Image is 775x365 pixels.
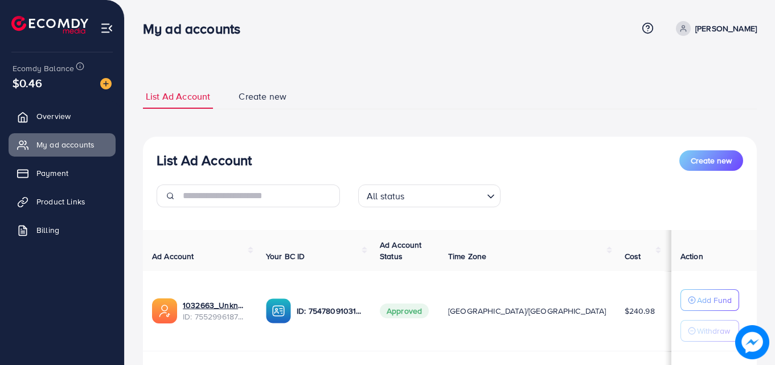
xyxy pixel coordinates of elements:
img: logo [11,16,88,34]
a: Payment [9,162,116,184]
img: ic-ba-acc.ded83a64.svg [266,298,291,323]
h3: List Ad Account [157,152,252,169]
button: Add Fund [680,289,739,311]
p: Withdraw [697,324,730,338]
span: $0.46 [13,75,42,91]
span: Cost [625,251,641,262]
a: Overview [9,105,116,128]
h3: My ad accounts [143,20,249,37]
span: ID: 7552996187343978497 [183,311,248,322]
span: Ad Account Status [380,239,422,262]
div: Search for option [358,184,501,207]
button: Withdraw [680,320,739,342]
span: Your BC ID [266,251,305,262]
span: Action [680,251,703,262]
span: My ad accounts [36,139,95,150]
p: [PERSON_NAME] [695,22,757,35]
div: <span class='underline'>1032663_Unknown Products_1758569011676</span></br>7552996187343978497 [183,300,248,323]
a: Billing [9,219,116,241]
span: Time Zone [448,251,486,262]
a: Product Links [9,190,116,213]
span: Overview [36,110,71,122]
span: Ad Account [152,251,194,262]
span: All status [364,188,407,204]
img: ic-ads-acc.e4c84228.svg [152,298,177,323]
a: [PERSON_NAME] [671,21,757,36]
span: Payment [36,167,68,179]
span: Product Links [36,196,85,207]
p: Add Fund [697,293,732,307]
p: ID: 7547809103138324481 [297,304,362,318]
span: Create new [691,155,732,166]
span: Ecomdy Balance [13,63,74,74]
span: Billing [36,224,59,236]
span: List Ad Account [146,90,210,103]
button: Create new [679,150,743,171]
span: Approved [380,304,429,318]
img: image [100,78,112,89]
a: 1032663_Unknown Products_1758569011676 [183,300,248,311]
span: $240.98 [625,305,655,317]
img: menu [100,22,113,35]
img: image [735,325,769,359]
a: My ad accounts [9,133,116,156]
input: Search for option [408,186,482,204]
span: [GEOGRAPHIC_DATA]/[GEOGRAPHIC_DATA] [448,305,606,317]
span: Create new [239,90,286,103]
